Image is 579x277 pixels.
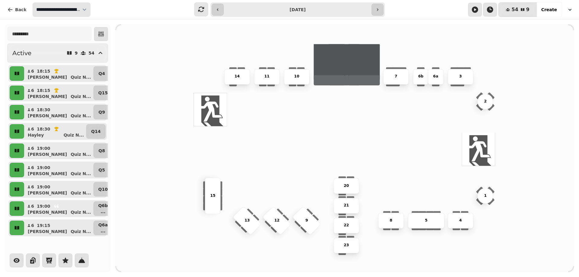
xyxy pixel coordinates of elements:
[71,74,91,80] p: Quiz N ...
[89,51,94,55] p: 54
[37,126,50,132] p: 18:30
[28,171,67,177] p: [PERSON_NAME]
[37,68,50,74] p: 18:15
[98,222,108,228] p: Q6a
[305,218,308,223] p: 9
[93,105,110,119] button: Q9
[98,203,108,209] p: Q6b
[93,143,110,158] button: Q8
[98,186,108,192] p: Q10
[71,151,91,157] p: Quiz N ...
[344,203,349,209] p: 21
[93,66,110,81] button: Q4
[86,124,106,139] button: Q14
[98,90,108,96] p: Q15
[71,113,91,119] p: Quiz N ...
[31,145,34,151] p: 6
[28,132,44,138] p: Hayley
[91,128,100,134] p: Q14
[235,74,240,80] p: 14
[25,124,85,139] button: 618:30HayleyQuiz N...
[459,218,462,223] p: 4
[459,74,462,80] p: 3
[344,243,349,248] p: 23
[37,184,50,190] p: 19:00
[31,107,34,113] p: 6
[28,228,67,235] p: [PERSON_NAME]
[28,74,67,80] p: [PERSON_NAME]
[25,221,92,235] button: 619:15[PERSON_NAME]Quiz N...
[484,193,487,199] p: 1
[2,2,31,17] button: Back
[536,2,562,17] button: Create
[433,74,438,80] p: 6a
[25,182,92,197] button: 619:00[PERSON_NAME]Quiz N...
[99,109,105,115] p: Q9
[31,184,34,190] p: 6
[390,218,392,223] p: 8
[28,190,67,196] p: [PERSON_NAME]
[526,7,530,12] span: 9
[75,51,78,55] p: 9
[28,151,67,157] p: [PERSON_NAME]
[71,190,91,196] p: Quiz N ...
[37,107,50,113] p: 18:30
[541,8,557,12] span: Create
[71,209,91,215] p: Quiz N ...
[511,7,518,12] span: 54
[25,66,92,81] button: 618:15[PERSON_NAME]Quiz N...
[12,49,31,57] h2: Active
[99,71,105,77] p: Q4
[344,183,349,189] p: 20
[31,222,34,228] p: 6
[93,221,113,235] button: Q6a...
[274,218,279,223] p: 12
[71,171,91,177] p: Quiz N ...
[28,113,67,119] p: [PERSON_NAME]
[7,43,108,63] button: Active954
[344,223,349,228] p: 22
[28,93,67,99] p: [PERSON_NAME]
[210,193,215,199] p: 15
[31,165,34,171] p: 6
[25,143,92,158] button: 619:00[PERSON_NAME]Quiz N...
[93,86,113,100] button: Q15
[99,148,105,154] p: Q8
[31,68,34,74] p: 6
[484,99,487,104] p: 2
[418,74,423,80] p: 6b
[425,218,428,223] p: 5
[31,126,34,132] p: 6
[395,74,397,80] p: 7
[15,8,27,12] span: Back
[98,228,108,234] p: ...
[71,228,91,235] p: Quiz N ...
[37,222,50,228] p: 19:15
[498,2,536,17] button: 549
[37,165,50,171] p: 19:00
[264,74,270,80] p: 11
[245,218,250,223] p: 13
[93,182,113,197] button: Q10
[37,203,50,209] p: 19:00
[31,203,34,209] p: 6
[64,132,84,138] p: Quiz N ...
[25,86,92,100] button: 618:15[PERSON_NAME]Quiz N...
[25,201,92,216] button: 619:00[PERSON_NAME]Quiz N...
[99,167,105,173] p: Q5
[25,105,92,119] button: 618:30[PERSON_NAME]Quiz N...
[37,87,50,93] p: 18:15
[37,145,50,151] p: 19:00
[28,209,67,215] p: [PERSON_NAME]
[25,163,92,177] button: 619:00[PERSON_NAME]Quiz N...
[93,163,110,177] button: Q5
[93,201,113,216] button: Q6b...
[98,209,108,215] p: ...
[294,74,299,80] p: 10
[71,93,91,99] p: Quiz N ...
[31,87,34,93] p: 6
